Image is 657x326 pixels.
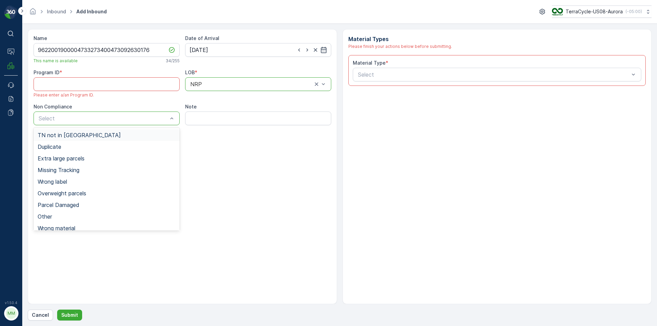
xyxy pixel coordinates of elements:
p: ( -05:00 ) [626,9,642,14]
span: Other [38,213,52,220]
p: Submit [61,312,78,318]
input: dd/mm/yyyy [185,43,331,57]
span: Duplicate [38,144,61,150]
p: Select [39,114,168,122]
p: Cancel [32,312,49,318]
img: logo [4,5,18,19]
p: 1Z1AR8619095157248 [297,6,358,14]
span: Last Weight : [6,169,38,174]
button: MM [4,306,18,321]
label: Name [34,35,47,41]
button: TerraCycle-US08-Aurora(-05:00) [552,5,652,18]
div: Please finish your actions below before submitting. [348,43,646,50]
span: Missing Tracking [38,167,79,173]
span: Material Type : [6,146,42,152]
span: 10 lbs [38,157,52,163]
label: Date of Arrival [185,35,219,41]
span: Extra large parcels [38,155,85,161]
span: US-PI0042 I Acrylic Teeth Aligners [42,146,125,152]
a: Inbound [47,9,66,14]
div: MM [6,308,17,319]
span: Overweight parcels [38,190,86,196]
span: 10 lbs [39,135,52,141]
span: First Weight : [6,135,39,141]
span: This name is available [34,58,78,64]
span: Add Inbound [75,8,108,15]
span: Wrong label [38,179,67,185]
p: 34 / 255 [166,58,180,64]
span: Wrong material [38,225,75,231]
a: Homepage [29,10,37,16]
label: Program ID [34,69,60,75]
button: Cancel [28,310,53,321]
span: Parcel Damaged [38,202,79,208]
label: Non Compliance [34,104,72,109]
label: Material Type [353,60,386,66]
label: LOB [185,69,195,75]
span: 0 lbs [38,169,50,174]
span: Arrive Date : [6,123,36,129]
span: 1Z1AR8619095157248 [23,112,74,118]
label: Note [185,104,197,109]
button: Submit [57,310,82,321]
span: Net Amount : [6,157,38,163]
span: TN not in [GEOGRAPHIC_DATA] [38,132,121,138]
span: Please enter a/an Program ID. [34,92,94,98]
p: TerraCycle-US08-Aurora [566,8,623,15]
span: v 1.50.4 [4,301,18,305]
p: Select [358,70,630,79]
span: [DATE] [36,123,52,129]
span: Name : [6,112,23,118]
p: Material Types [348,35,646,43]
img: image_ci7OI47.png [552,8,563,15]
